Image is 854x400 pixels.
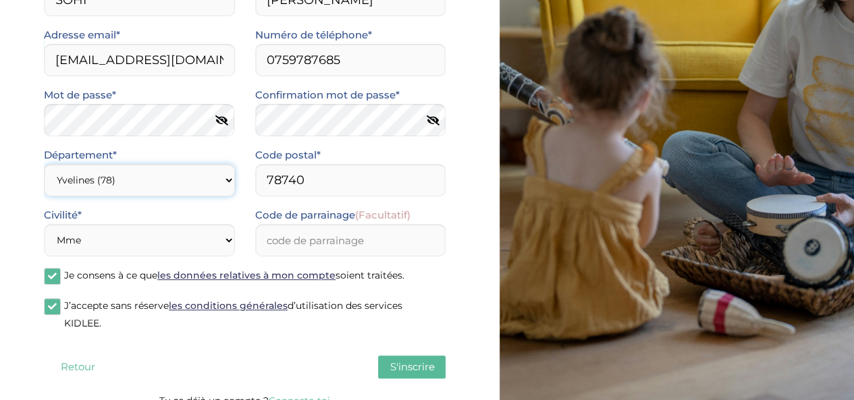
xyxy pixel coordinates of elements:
span: (Facultatif) [355,208,410,221]
label: Adresse email* [44,26,120,44]
label: Code de parrainage [255,206,410,224]
input: Email [44,44,235,76]
a: les données relatives à mon compte [157,269,336,281]
span: S'inscrire [390,360,434,373]
span: J’accepte sans réserve d’utilisation des services KIDLEE. [64,299,402,329]
span: Je consens à ce que soient traitées. [64,269,404,281]
label: Département* [44,146,117,164]
input: Numero de telephone [255,44,446,76]
button: Retour [44,355,111,378]
label: Confirmation mot de passe* [255,86,400,104]
label: Civilité* [44,206,82,224]
input: Code postal [255,164,446,196]
label: Numéro de téléphone* [255,26,372,44]
input: code de parrainage [255,224,446,256]
label: Mot de passe* [44,86,116,104]
button: S'inscrire [378,355,446,378]
label: Code postal* [255,146,321,164]
a: les conditions générales [169,299,288,312]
